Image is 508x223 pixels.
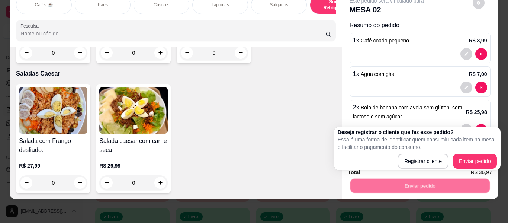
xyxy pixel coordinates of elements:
[475,124,487,136] button: decrease-product-quantity
[19,137,87,154] h4: Salada com Frango desfiado.
[20,177,32,189] button: decrease-product-quantity
[16,69,335,78] p: Saladas Caesar
[20,30,325,37] input: Pesquisa
[99,162,168,169] p: R$ 29,99
[350,21,491,30] p: Resumo do pedido
[353,36,409,45] p: 1 x
[348,169,360,175] strong: Total
[270,2,288,8] p: Salgados
[99,87,168,134] img: product-image
[154,177,166,189] button: increase-product-quantity
[350,4,424,15] p: MESA 02
[20,47,32,59] button: decrease-product-quantity
[35,2,53,8] p: Cafés ☕
[19,87,87,134] img: product-image
[338,136,497,151] p: Essa é uma forma de identificar quem consumiu cada item na mesa e facilitar o pagamento do consumo.
[471,168,492,176] span: R$ 36,97
[101,47,113,59] button: decrease-product-quantity
[350,179,489,193] button: Enviar pedido
[20,23,41,29] label: Pesquisa
[19,162,87,169] p: R$ 27,99
[453,154,497,169] button: Enviar pedido
[460,82,472,93] button: decrease-product-quantity
[469,37,487,44] p: R$ 3,99
[338,128,497,136] h2: Deseja registrar o cliente que fez esse pedido?
[475,48,487,60] button: decrease-product-quantity
[460,48,472,60] button: decrease-product-quantity
[74,177,86,189] button: increase-product-quantity
[353,105,462,120] span: Bolo de banana com aveia sem glúten, sem lactose e sem açúcar.
[181,47,193,59] button: decrease-product-quantity
[154,2,170,8] p: Cuscuz.
[74,47,86,59] button: increase-product-quantity
[353,70,394,79] p: 1 x
[98,2,108,8] p: Pães
[353,103,466,121] p: 2 x
[235,47,247,59] button: increase-product-quantity
[212,2,229,8] p: Tapiocas
[154,47,166,59] button: increase-product-quantity
[398,154,448,169] button: Registrar cliente
[460,124,472,136] button: decrease-product-quantity
[361,71,394,77] span: Agua com gás
[466,108,487,116] p: R$ 25,98
[475,82,487,93] button: decrease-product-quantity
[469,70,487,78] p: R$ 7,00
[361,38,409,44] span: Café coado pequeno
[99,137,168,154] h4: Salada caesar com carne seca
[101,177,113,189] button: decrease-product-quantity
